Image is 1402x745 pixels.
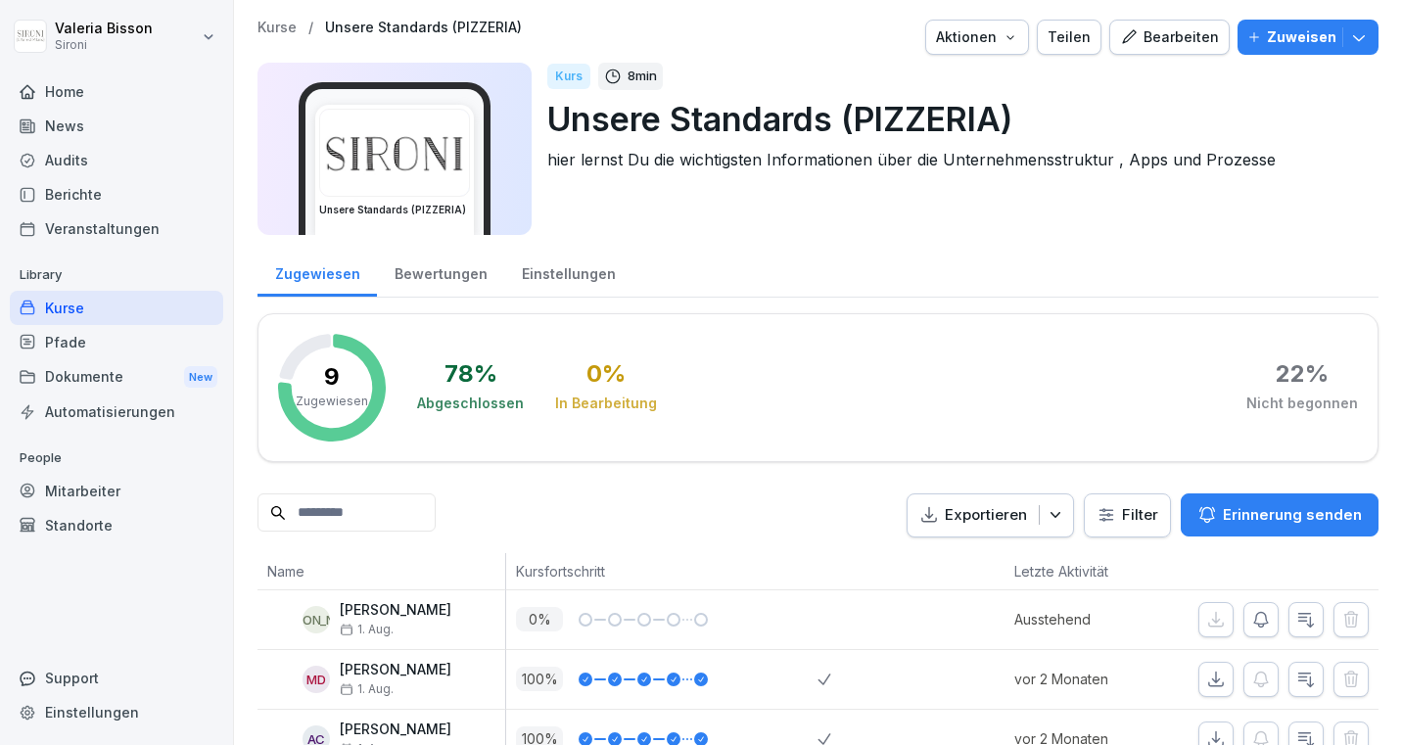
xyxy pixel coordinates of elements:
[324,365,340,389] p: 9
[10,109,223,143] a: News
[1267,26,1336,48] p: Zuweisen
[184,366,217,389] div: New
[555,394,657,413] div: In Bearbeitung
[10,143,223,177] a: Audits
[1097,505,1158,525] div: Filter
[444,362,497,386] div: 78 %
[1120,26,1219,48] div: Bearbeiten
[10,359,223,396] div: Dokumente
[10,359,223,396] a: DokumenteNew
[340,602,451,619] p: [PERSON_NAME]
[10,695,223,729] a: Einstellungen
[417,394,524,413] div: Abgeschlossen
[628,67,657,86] p: 8 min
[547,94,1363,144] p: Unsere Standards (PIZZERIA)
[10,442,223,474] p: People
[504,247,632,297] a: Einstellungen
[340,623,394,636] span: 1. Aug.
[1109,20,1230,55] button: Bearbeiten
[1246,394,1358,413] div: Nicht begonnen
[516,561,808,582] p: Kursfortschritt
[945,504,1027,527] p: Exportieren
[308,20,313,36] p: /
[296,393,368,410] p: Zugewiesen
[10,259,223,291] p: Library
[377,247,504,297] a: Bewertungen
[340,722,451,738] p: [PERSON_NAME]
[303,666,330,693] div: MD
[10,325,223,359] a: Pfade
[1223,504,1362,526] p: Erinnerung senden
[516,667,563,691] p: 100 %
[1048,26,1091,48] div: Teilen
[320,110,469,196] img: lqv555mlp0nk8rvfp4y70ul5.png
[10,291,223,325] a: Kurse
[925,20,1029,55] button: Aktionen
[1181,493,1379,536] button: Erinnerung senden
[1014,609,1160,629] p: Ausstehend
[303,606,330,633] div: [PERSON_NAME]
[1238,20,1379,55] button: Zuweisen
[10,177,223,211] a: Berichte
[340,682,394,696] span: 1. Aug.
[319,203,470,217] h3: Unsere Standards (PIZZERIA)
[340,662,451,678] p: [PERSON_NAME]
[10,211,223,246] a: Veranstaltungen
[586,362,626,386] div: 0 %
[10,395,223,429] a: Automatisierungen
[1085,494,1170,536] button: Filter
[1014,669,1160,689] p: vor 2 Monaten
[257,20,297,36] a: Kurse
[547,148,1363,171] p: hier lernst Du die wichtigsten Informationen über die Unternehmensstruktur , Apps und Prozesse
[10,661,223,695] div: Support
[10,474,223,508] a: Mitarbeiter
[907,493,1074,537] button: Exportieren
[1037,20,1101,55] button: Teilen
[325,20,522,36] a: Unsere Standards (PIZZERIA)
[257,247,377,297] a: Zugewiesen
[1014,561,1150,582] p: Letzte Aktivität
[1276,362,1329,386] div: 22 %
[10,74,223,109] a: Home
[516,607,563,631] p: 0 %
[55,21,153,37] p: Valeria Bisson
[55,38,153,52] p: Sironi
[10,508,223,542] a: Standorte
[547,64,590,89] div: Kurs
[267,561,495,582] p: Name
[936,26,1018,48] div: Aktionen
